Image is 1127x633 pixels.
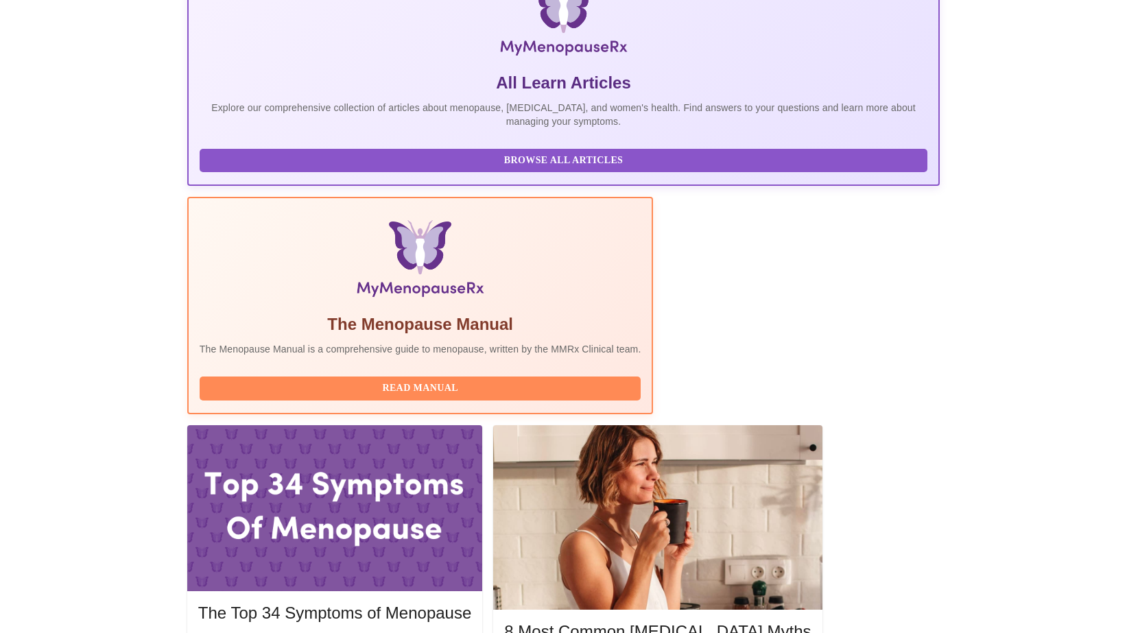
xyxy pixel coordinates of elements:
h5: All Learn Articles [200,72,927,94]
h5: The Menopause Manual [200,313,641,335]
button: Browse All Articles [200,149,927,173]
a: Browse All Articles [200,154,931,165]
h5: The Top 34 Symptoms of Menopause [198,602,471,624]
p: The Menopause Manual is a comprehensive guide to menopause, written by the MMRx Clinical team. [200,342,641,356]
button: Read Manual [200,377,641,401]
img: Menopause Manual [270,220,571,302]
span: Browse All Articles [213,152,914,169]
a: Read Manual [200,381,645,393]
span: Read Manual [213,380,628,397]
p: Explore our comprehensive collection of articles about menopause, [MEDICAL_DATA], and women's hea... [200,101,927,128]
